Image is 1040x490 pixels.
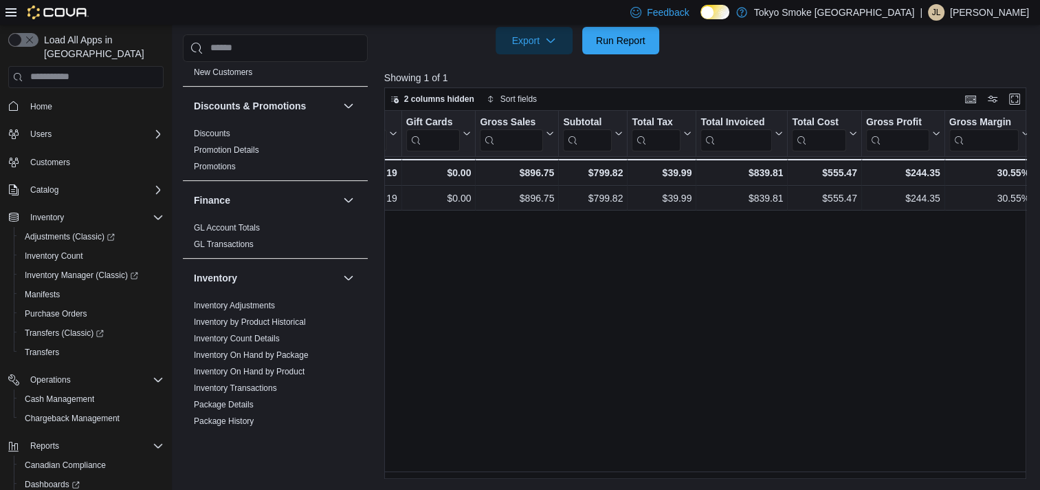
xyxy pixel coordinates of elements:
p: Tokyo Smoke [GEOGRAPHIC_DATA] [754,4,915,21]
div: $244.35 [866,190,940,206]
img: Cova [27,6,89,19]
button: Reports [3,436,169,456]
span: Cash Management [19,391,164,407]
button: Gift Cards [406,116,471,151]
span: Operations [25,372,164,388]
div: $896.75 [480,164,554,181]
span: Canadian Compliance [19,457,164,473]
a: New Customers [194,67,252,77]
button: Total Invoiced [700,116,783,151]
div: Gross Profit [866,116,929,129]
button: Display options [984,91,1001,107]
span: Manifests [25,289,60,300]
span: Chargeback Management [25,413,120,424]
span: Inventory Count Details [194,333,280,344]
span: New Customers [194,67,252,78]
a: Customers [25,154,76,171]
span: Customers [30,157,70,168]
button: Cash Management [14,390,169,409]
button: Subtotal [563,116,623,151]
button: Catalog [3,180,169,200]
div: $896.75 [480,190,554,206]
button: Home [3,96,169,116]
p: [PERSON_NAME] [950,4,1029,21]
button: Reports [25,438,65,454]
p: Showing 1 of 1 [384,71,1033,85]
button: Transfers [14,343,169,362]
button: Inventory [3,208,169,227]
span: Catalog [25,182,164,198]
span: 2 columns hidden [404,94,474,105]
a: GL Account Totals [194,223,260,233]
span: Export [504,27,564,54]
div: $0.00 [406,164,471,181]
span: Users [30,129,52,140]
span: Inventory Count [25,251,83,262]
span: Inventory On Hand by Product [194,366,305,377]
button: Total Tax [632,116,692,151]
h3: Finance [194,193,230,207]
span: Inventory by Product Historical [194,317,306,328]
div: 30.55% [949,190,1030,206]
div: $799.82 [563,164,623,181]
span: Operations [30,374,71,385]
div: Net Sold [337,116,386,151]
span: Users [25,126,164,142]
span: Feedback [647,6,689,19]
div: Total Invoiced [700,116,772,129]
div: $839.81 [700,190,783,206]
a: Inventory Count [19,248,89,264]
div: Discounts & Promotions [183,125,368,180]
a: GL Transactions [194,239,254,249]
span: Reports [25,438,164,454]
button: Manifests [14,285,169,304]
span: Inventory Manager (Classic) [19,267,164,284]
a: Transfers (Classic) [14,323,169,343]
span: GL Transactions [194,239,254,250]
p: | [920,4,922,21]
div: Subtotal [563,116,612,129]
button: Chargeback Management [14,409,169,428]
span: Inventory Adjustments [194,300,275,311]
a: Discounts [194,129,230,138]
button: Operations [3,370,169,390]
div: $555.47 [792,164,856,181]
a: Adjustments (Classic) [14,227,169,246]
a: Home [25,98,58,115]
div: Gross Profit [866,116,929,151]
span: Purchase Orders [25,308,87,319]
span: Dashboards [25,479,80,490]
a: Package Details [194,400,254,409]
span: Catalog [30,184,58,195]
span: Inventory Transactions [194,383,277,394]
div: Gross Sales [480,116,543,129]
a: Inventory Manager (Classic) [19,267,144,284]
a: Promotions [194,162,236,171]
span: Canadian Compliance [25,460,106,471]
div: Finance [183,220,368,258]
div: 19 [337,164,397,181]
span: Inventory [25,209,164,226]
div: Total Cost [792,116,845,151]
a: Transfers [19,344,65,361]
div: $244.35 [866,164,940,181]
div: $39.99 [632,164,692,181]
button: Run Report [582,27,659,54]
button: Inventory Count [14,246,169,266]
div: Gift Card Sales [406,116,460,151]
div: Net Sold [337,116,386,129]
div: Jennifer Lamont [928,4,944,21]
button: Discounts & Promotions [340,98,357,114]
button: Users [3,125,169,144]
a: Promotion Details [194,145,259,155]
div: $839.81 [700,164,783,181]
span: Adjustments (Classic) [19,228,164,245]
button: Inventory [25,209,69,226]
button: Gross Sales [480,116,554,151]
button: Purchase Orders [14,304,169,323]
span: Chargeback Management [19,410,164,427]
div: Gross Sales [480,116,543,151]
div: $555.47 [792,190,856,206]
button: Customers [3,152,169,172]
div: 19 [338,190,397,206]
